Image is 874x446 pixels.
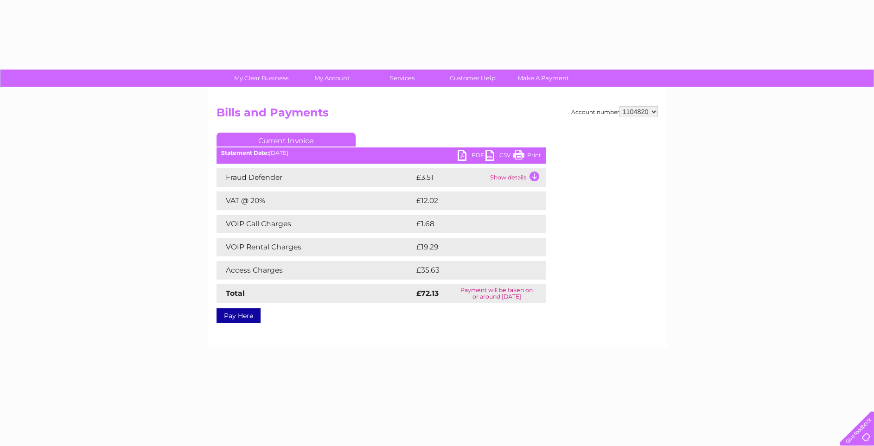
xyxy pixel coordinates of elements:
[221,149,269,156] b: Statement Date:
[226,289,245,298] strong: Total
[414,261,527,280] td: £35.63
[364,70,440,87] a: Services
[223,70,300,87] a: My Clear Business
[414,215,523,233] td: £1.68
[414,191,526,210] td: £12.02
[414,168,488,187] td: £3.51
[217,261,414,280] td: Access Charges
[217,238,414,256] td: VOIP Rental Charges
[217,150,546,156] div: [DATE]
[571,106,658,117] div: Account number
[485,150,513,163] a: CSV
[217,191,414,210] td: VAT @ 20%
[217,308,261,323] a: Pay Here
[217,106,658,124] h2: Bills and Payments
[414,238,526,256] td: £19.29
[217,133,356,147] a: Current Invoice
[434,70,511,87] a: Customer Help
[513,150,541,163] a: Print
[217,215,414,233] td: VOIP Call Charges
[217,168,414,187] td: Fraud Defender
[458,150,485,163] a: PDF
[293,70,370,87] a: My Account
[488,168,546,187] td: Show details
[416,289,439,298] strong: £72.13
[505,70,581,87] a: Make A Payment
[448,284,545,303] td: Payment will be taken on or around [DATE]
